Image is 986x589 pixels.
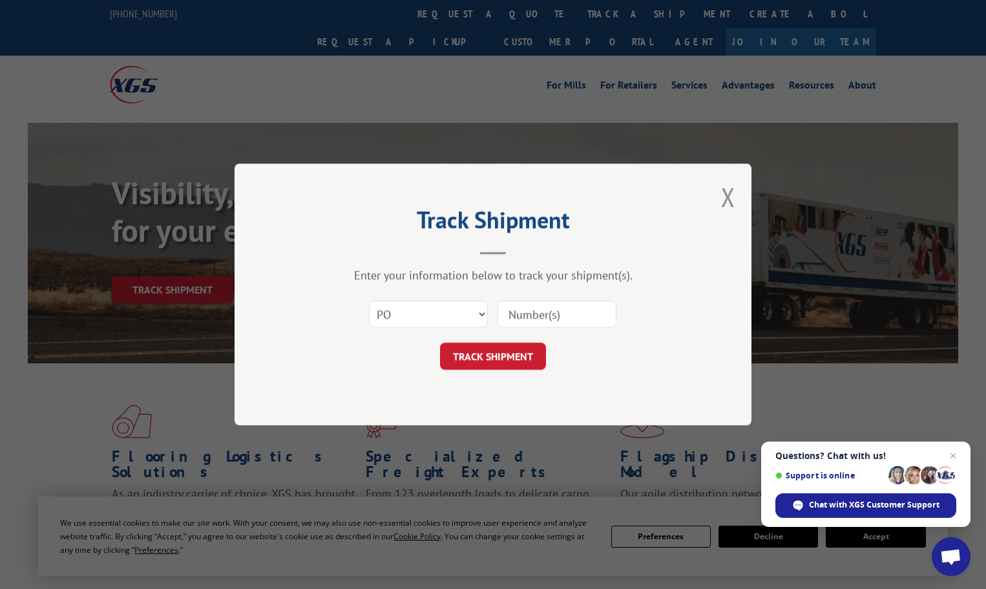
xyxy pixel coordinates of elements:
[775,493,956,518] div: Chat with XGS Customer Support
[440,343,546,370] button: TRACK SHIPMENT
[775,451,956,461] span: Questions? Chat with us!
[809,499,939,511] span: Chat with XGS Customer Support
[299,211,687,235] h2: Track Shipment
[721,180,735,214] button: Close modal
[945,448,961,464] span: Close chat
[932,537,970,576] div: Open chat
[775,471,884,480] span: Support is online
[498,301,616,328] input: Number(s)
[299,268,687,283] div: Enter your information below to track your shipment(s).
